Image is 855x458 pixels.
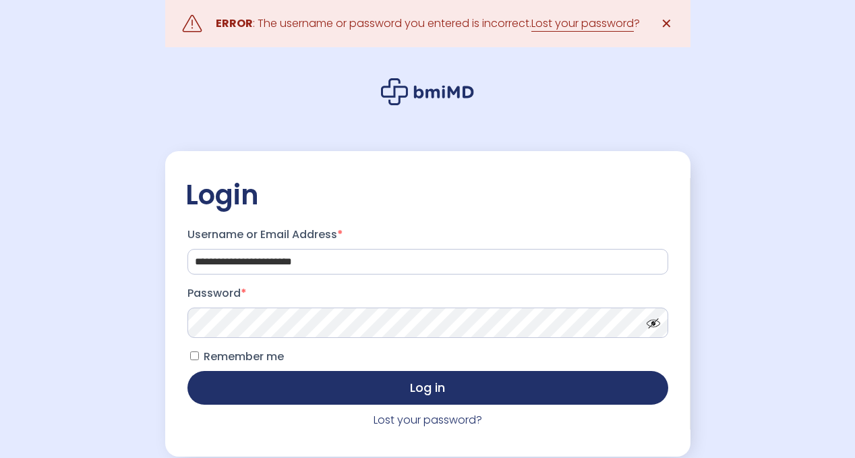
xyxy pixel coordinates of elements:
div: : The username or password you entered is incorrect. ? [216,14,640,33]
span: Remember me [204,349,284,364]
strong: ERROR [216,16,253,31]
h2: Login [185,178,670,212]
label: Username or Email Address [187,224,668,246]
a: Lost your password? [374,412,482,428]
a: Lost your password [531,16,634,32]
label: Password [187,283,668,304]
a: ✕ [653,10,680,37]
button: Log in [187,371,668,405]
span: ✕ [661,14,672,33]
input: Remember me [190,351,199,360]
